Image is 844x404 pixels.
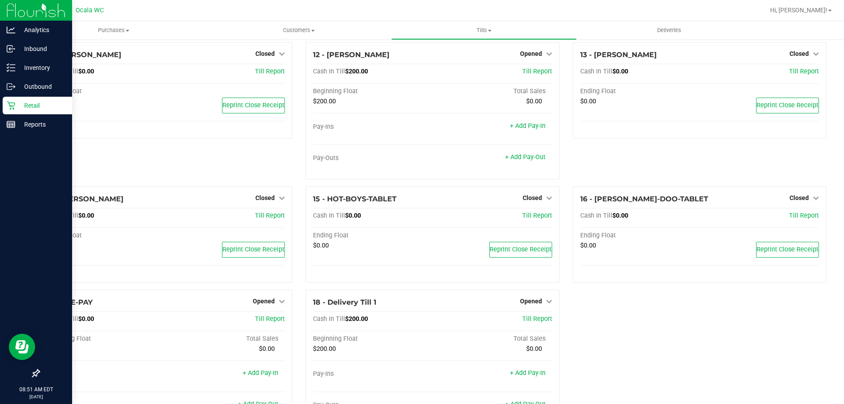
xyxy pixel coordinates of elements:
span: $0.00 [313,242,329,249]
button: Reprint Close Receipt [756,98,819,113]
span: Closed [255,50,275,57]
p: Outbound [15,81,68,92]
div: Beginning Float [313,335,433,343]
span: Opened [520,298,542,305]
span: Reprint Close Receipt [757,246,819,253]
span: Reprint Close Receipt [490,246,552,253]
span: $0.00 [612,68,628,75]
inline-svg: Inbound [7,44,15,53]
span: Cash In Till [313,68,345,75]
span: $0.00 [526,345,542,353]
span: Closed [789,194,809,201]
inline-svg: Reports [7,120,15,129]
span: Opened [520,50,542,57]
span: Closed [523,194,542,201]
span: Customers [207,26,391,34]
a: Till Report [255,68,285,75]
div: Pay-Ins [313,370,433,378]
span: Deliveries [645,26,693,34]
span: $200.00 [313,98,336,105]
p: Reports [15,119,68,130]
span: $0.00 [612,212,628,219]
inline-svg: Analytics [7,25,15,34]
span: 18 - Delivery Till 1 [313,298,376,306]
a: + Add Pay-In [243,369,278,377]
span: $200.00 [313,345,336,353]
span: 14 - [PERSON_NAME] [46,195,124,203]
p: Analytics [15,25,68,35]
p: [DATE] [4,393,68,400]
button: Reprint Close Receipt [222,242,285,258]
a: Till Report [522,212,552,219]
iframe: Resource center [9,334,35,360]
div: Ending Float [580,87,700,95]
a: Deliveries [577,21,762,40]
a: Tills [391,21,576,40]
span: Closed [789,50,809,57]
span: 15 - HOT-BOYS-TABLET [313,195,397,203]
span: Closed [255,194,275,201]
span: Reprint Close Receipt [757,102,819,109]
span: $200.00 [345,68,368,75]
p: Inventory [15,62,68,73]
span: $0.00 [526,98,542,105]
span: Cash In Till [313,212,345,219]
div: Ending Float [46,87,166,95]
span: Ocala WC [76,7,104,14]
span: $0.00 [580,98,596,105]
inline-svg: Retail [7,101,15,110]
span: Cash In Till [580,212,612,219]
a: Till Report [255,212,285,219]
div: Total Sales [166,335,285,343]
div: Pay-Outs [313,154,433,162]
span: Opened [253,298,275,305]
span: $0.00 [78,212,94,219]
a: + Add Pay-In [510,369,546,377]
p: Inbound [15,44,68,54]
p: 08:51 AM EDT [4,386,68,393]
div: Beginning Float [46,335,166,343]
a: Till Report [789,212,819,219]
span: Cash In Till [313,315,345,323]
button: Reprint Close Receipt [222,98,285,113]
a: Till Report [522,68,552,75]
span: $0.00 [78,68,94,75]
a: Till Report [255,315,285,323]
span: Reprint Close Receipt [222,102,284,109]
a: + Add Pay-Out [505,153,546,161]
span: 12 - [PERSON_NAME] [313,51,389,59]
a: + Add Pay-In [510,122,546,130]
button: Reprint Close Receipt [489,242,552,258]
div: Pay-Ins [313,123,433,131]
div: Pay-Ins [46,370,166,378]
span: 13 - [PERSON_NAME] [580,51,657,59]
span: Reprint Close Receipt [222,246,284,253]
div: Ending Float [313,232,433,240]
span: Hi, [PERSON_NAME]! [770,7,827,14]
span: $0.00 [259,345,275,353]
span: 16 - [PERSON_NAME]-DOO-TABLET [580,195,708,203]
span: Cash In Till [580,68,612,75]
div: Ending Float [46,232,166,240]
inline-svg: Outbound [7,82,15,91]
span: Tills [392,26,576,34]
p: Retail [15,100,68,111]
button: Reprint Close Receipt [756,242,819,258]
div: Total Sales [433,87,552,95]
div: Beginning Float [313,87,433,95]
a: Till Report [789,68,819,75]
a: Purchases [21,21,206,40]
span: 11 - [PERSON_NAME] [46,51,121,59]
span: $200.00 [345,315,368,323]
div: Ending Float [580,232,700,240]
span: $0.00 [78,315,94,323]
a: Till Report [522,315,552,323]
